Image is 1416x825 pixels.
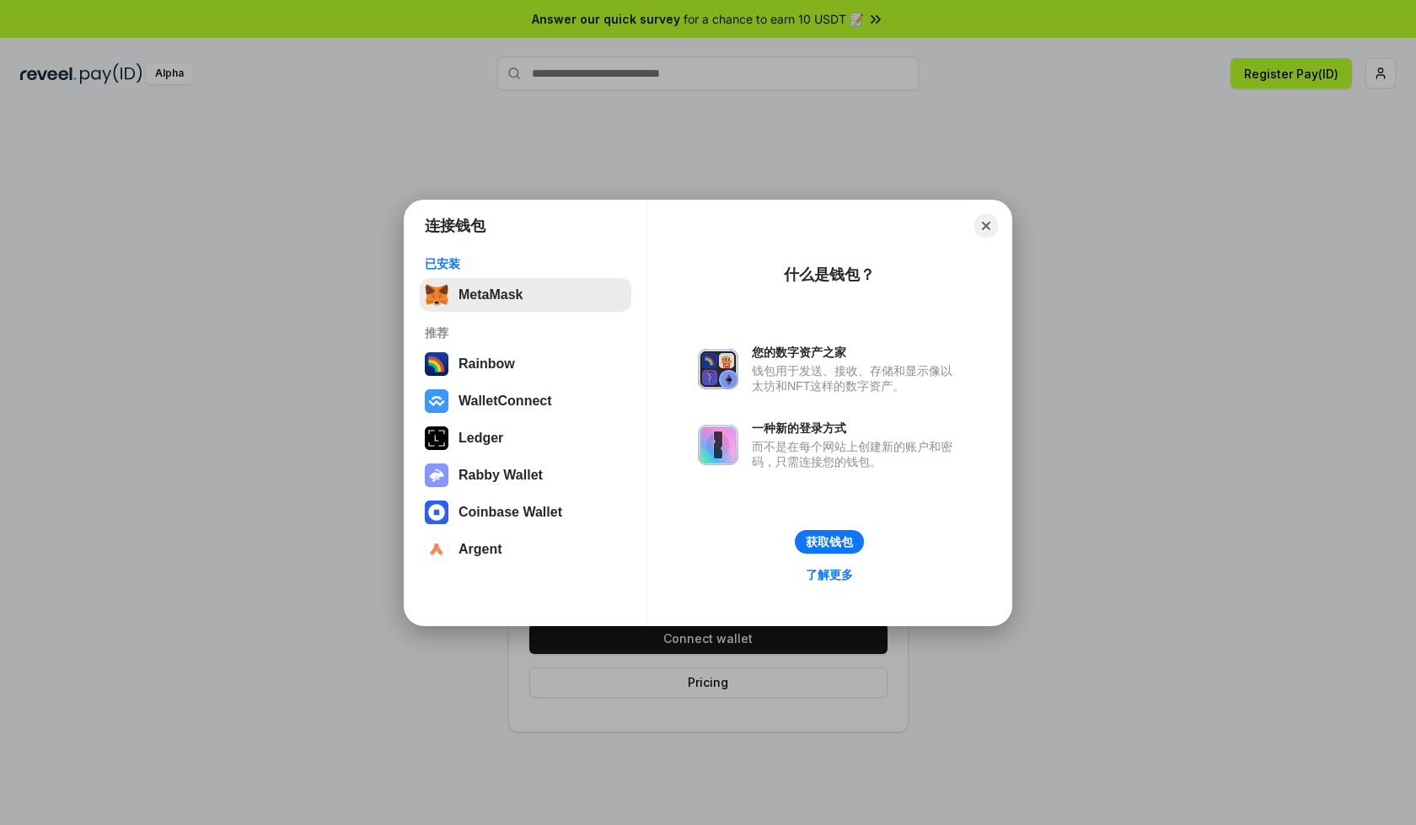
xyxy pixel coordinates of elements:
[459,431,503,446] div: Ledger
[425,501,448,524] img: svg+xml,%3Csvg%20width%3D%2228%22%20height%3D%2228%22%20viewBox%3D%220%200%2028%2028%22%20fill%3D...
[796,564,863,586] a: 了解更多
[425,463,448,487] img: svg+xml,%3Csvg%20xmlns%3D%22http%3A%2F%2Fwww.w3.org%2F2000%2Fsvg%22%20fill%3D%22none%22%20viewBox...
[425,426,448,450] img: svg+xml,%3Csvg%20xmlns%3D%22http%3A%2F%2Fwww.w3.org%2F2000%2Fsvg%22%20width%3D%2228%22%20height%3...
[420,278,631,312] button: MetaMask
[425,256,626,271] div: 已安装
[752,421,961,436] div: 一种新的登录方式
[795,530,864,554] button: 获取钱包
[420,496,631,529] button: Coinbase Wallet
[752,363,961,394] div: 钱包用于发送、接收、存储和显示像以太坊和NFT这样的数字资产。
[752,439,961,469] div: 而不是在每个网站上创建新的账户和密码，只需连接您的钱包。
[420,384,631,418] button: WalletConnect
[806,567,853,582] div: 了解更多
[459,542,502,557] div: Argent
[784,265,875,285] div: 什么是钱包？
[425,216,485,236] h1: 连接钱包
[459,394,552,409] div: WalletConnect
[425,325,626,340] div: 推荐
[459,356,515,372] div: Rainbow
[425,283,448,307] img: svg+xml,%3Csvg%20fill%3D%22none%22%20height%3D%2233%22%20viewBox%3D%220%200%2035%2033%22%20width%...
[425,389,448,413] img: svg+xml,%3Csvg%20width%3D%2228%22%20height%3D%2228%22%20viewBox%3D%220%200%2028%2028%22%20fill%3D...
[974,214,998,238] button: Close
[459,505,562,520] div: Coinbase Wallet
[459,287,523,303] div: MetaMask
[425,538,448,561] img: svg+xml,%3Csvg%20width%3D%2228%22%20height%3D%2228%22%20viewBox%3D%220%200%2028%2028%22%20fill%3D...
[425,352,448,376] img: svg+xml,%3Csvg%20width%3D%22120%22%20height%3D%22120%22%20viewBox%3D%220%200%20120%20120%22%20fil...
[420,347,631,381] button: Rainbow
[698,425,738,465] img: svg+xml,%3Csvg%20xmlns%3D%22http%3A%2F%2Fwww.w3.org%2F2000%2Fsvg%22%20fill%3D%22none%22%20viewBox...
[806,534,853,549] div: 获取钱包
[698,349,738,389] img: svg+xml,%3Csvg%20xmlns%3D%22http%3A%2F%2Fwww.w3.org%2F2000%2Fsvg%22%20fill%3D%22none%22%20viewBox...
[459,468,543,483] div: Rabby Wallet
[752,345,961,360] div: 您的数字资产之家
[420,421,631,455] button: Ledger
[420,533,631,566] button: Argent
[420,458,631,492] button: Rabby Wallet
